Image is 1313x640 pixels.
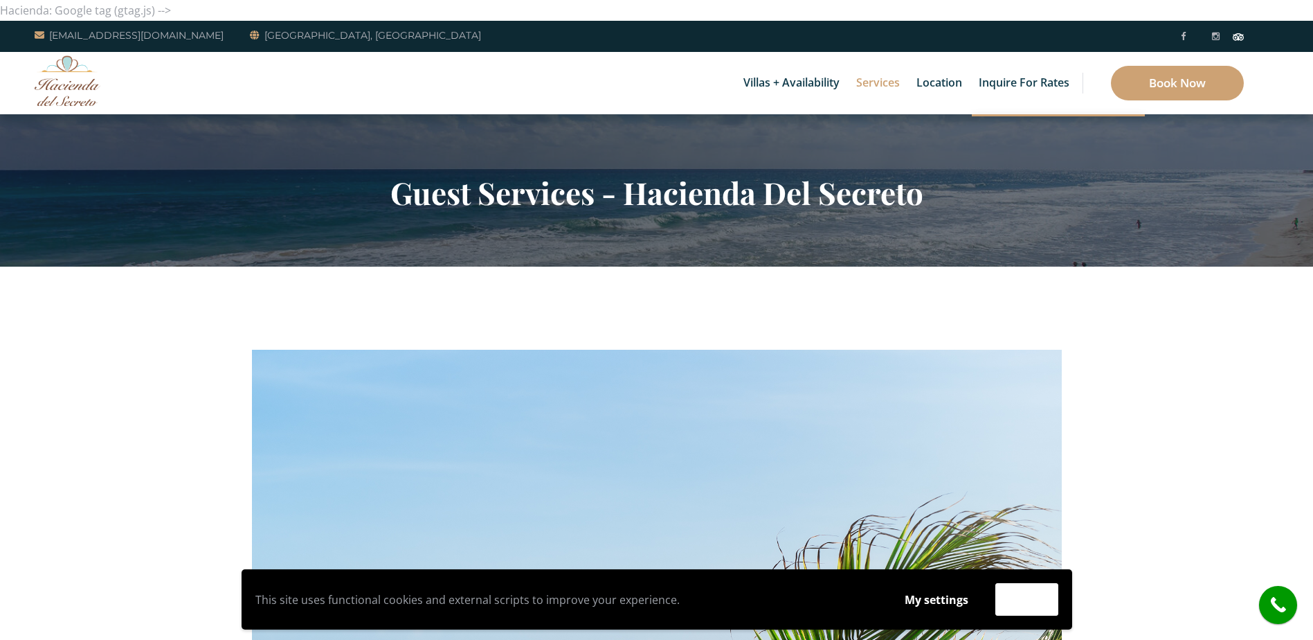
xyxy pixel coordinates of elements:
i: call [1262,589,1294,621]
p: This site uses functional cookies and external scripts to improve your experience. [255,589,878,610]
h2: Guest Services - Hacienda Del Secreto [252,175,1062,211]
button: Accept [995,583,1058,616]
a: call [1259,586,1297,624]
a: [GEOGRAPHIC_DATA], [GEOGRAPHIC_DATA] [250,27,481,44]
img: Tripadvisor_logomark.svg [1233,33,1244,40]
a: Inquire for Rates [972,52,1076,114]
a: Book Now [1111,66,1244,100]
a: Services [849,52,907,114]
a: [EMAIL_ADDRESS][DOMAIN_NAME] [35,27,224,44]
img: Awesome Logo [35,55,100,106]
a: Location [909,52,969,114]
a: Villas + Availability [736,52,846,114]
button: My settings [891,584,981,616]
